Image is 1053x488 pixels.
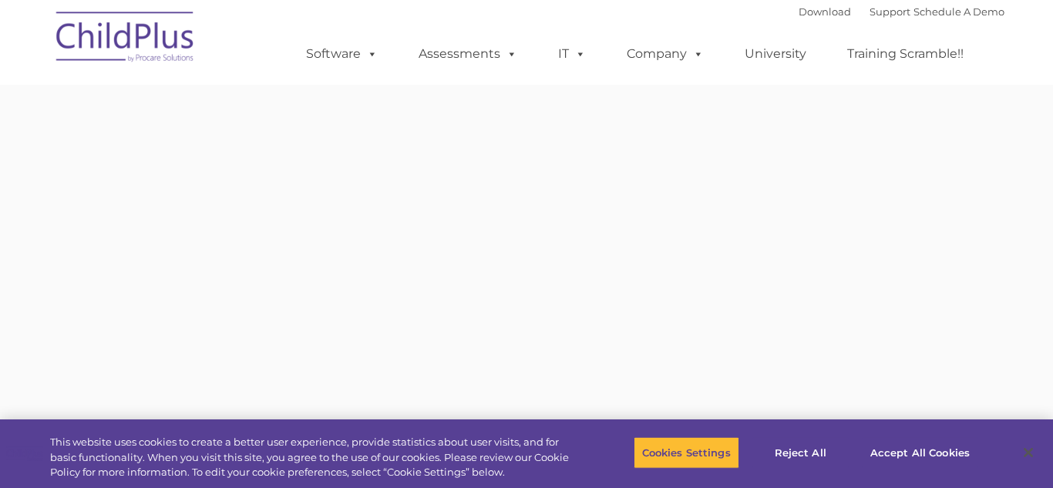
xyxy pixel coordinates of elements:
[403,39,533,69] a: Assessments
[1011,436,1045,469] button: Close
[752,436,849,469] button: Reject All
[729,39,822,69] a: University
[291,39,393,69] a: Software
[634,436,739,469] button: Cookies Settings
[543,39,601,69] a: IT
[611,39,719,69] a: Company
[799,5,851,18] a: Download
[49,1,203,78] img: ChildPlus by Procare Solutions
[862,436,978,469] button: Accept All Cookies
[832,39,979,69] a: Training Scramble!!
[50,435,579,480] div: This website uses cookies to create a better user experience, provide statistics about user visit...
[913,5,1004,18] a: Schedule A Demo
[799,5,1004,18] font: |
[870,5,910,18] a: Support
